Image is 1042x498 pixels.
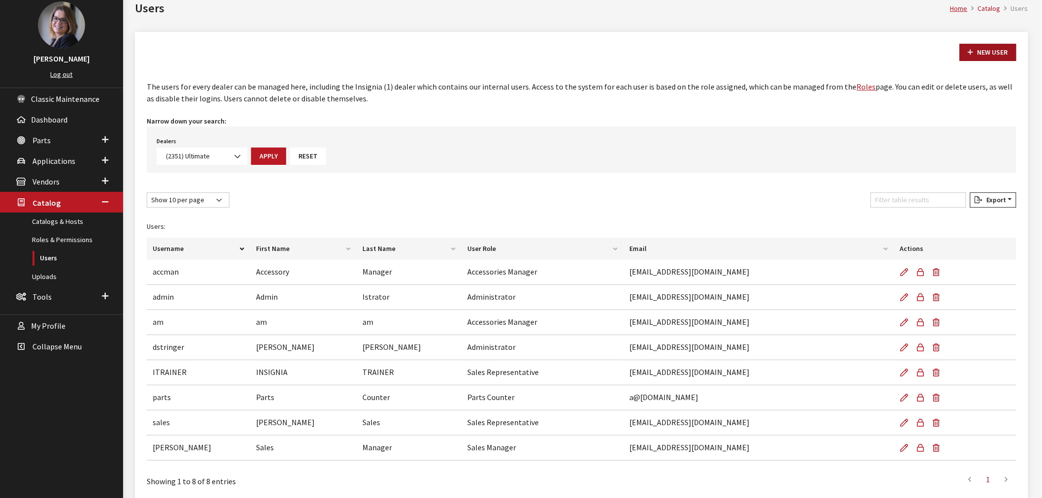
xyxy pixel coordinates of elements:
[33,156,75,166] span: Applications
[357,260,461,285] td: Manager
[250,285,357,310] td: Admin
[147,81,1016,104] p: The users for every dealer can be managed here, including the Insignia (1) dealer which contains ...
[894,238,1017,260] th: Actions
[147,385,250,410] td: parts
[900,260,913,284] a: Edit User
[913,360,929,385] button: Disable User
[147,260,250,285] td: accman
[913,335,929,360] button: Disable User
[147,335,250,360] td: dstringer
[623,385,894,410] td: a@[DOMAIN_NAME]
[461,260,623,285] td: Accessories Manager
[357,436,461,461] td: Manager
[147,310,250,335] td: am
[31,321,65,331] span: My Profile
[163,151,241,161] span: (2351) Ultimate
[623,335,894,360] td: [EMAIL_ADDRESS][DOMAIN_NAME]
[357,238,461,260] th: Last Name: activate to sort column ascending
[982,195,1006,204] span: Export
[357,335,461,360] td: [PERSON_NAME]
[357,285,461,310] td: Istrator
[623,238,894,260] th: Email: activate to sort column ascending
[929,310,948,335] button: Delete User
[900,285,913,310] a: Edit User
[33,198,61,208] span: Catalog
[929,360,948,385] button: Delete User
[250,436,357,461] td: Sales
[623,285,894,310] td: [EMAIL_ADDRESS][DOMAIN_NAME]
[157,148,247,165] span: (2351) Ultimate
[900,385,913,410] a: Edit User
[929,260,948,284] button: Delete User
[147,116,1016,126] h4: Narrow down your search:
[147,238,250,260] th: Username: activate to sort column descending
[929,436,948,460] button: Delete User
[1001,3,1028,14] li: Users
[147,285,250,310] td: admin
[290,148,326,165] button: Reset
[33,177,60,187] span: Vendors
[250,410,357,436] td: [PERSON_NAME]
[623,360,894,385] td: [EMAIL_ADDRESS][DOMAIN_NAME]
[157,137,176,146] label: Dealers
[250,238,357,260] th: First Name: activate to sort column ascending
[461,285,623,310] td: Administrator
[10,53,113,64] h3: [PERSON_NAME]
[250,260,357,285] td: Accessory
[51,70,73,79] a: Log out
[900,310,913,335] a: Edit User
[857,82,876,92] a: Roles
[461,335,623,360] td: Administrator
[461,385,623,410] td: Parts Counter
[970,192,1016,208] button: Export
[147,360,250,385] td: ITRAINER
[900,436,913,460] a: Edit User
[31,115,67,124] span: Dashboard
[913,310,929,335] button: Disable User
[250,335,357,360] td: [PERSON_NAME]
[461,410,623,436] td: Sales Representative
[147,216,1016,238] caption: Users:
[461,310,623,335] td: Accessories Manager
[968,3,1001,14] li: Catalog
[929,410,948,435] button: Delete User
[461,360,623,385] td: Sales Representative
[147,468,502,487] div: Showing 1 to 8 of 8 entries
[960,44,1016,61] a: New User
[871,192,966,208] input: Filter table results
[461,436,623,461] td: Sales Manager
[33,342,82,351] span: Collapse Menu
[900,410,913,435] a: Edit User
[357,410,461,436] td: Sales
[950,4,968,13] a: Home
[979,469,997,489] a: 1
[913,260,929,284] button: Disable User
[900,360,913,385] a: Edit User
[357,310,461,335] td: am
[250,360,357,385] td: INSIGNIA
[929,285,948,310] button: Delete User
[623,310,894,335] td: [EMAIL_ADDRESS][DOMAIN_NAME]
[251,148,286,165] button: Apply
[623,260,894,285] td: [EMAIL_ADDRESS][DOMAIN_NAME]
[929,335,948,360] button: Delete User
[147,410,250,436] td: sales
[913,436,929,460] button: Disable User
[147,436,250,461] td: [PERSON_NAME]
[900,335,913,360] a: Edit User
[623,410,894,436] td: [EMAIL_ADDRESS][DOMAIN_NAME]
[357,385,461,410] td: Counter
[33,292,52,302] span: Tools
[250,310,357,335] td: am
[623,436,894,461] td: [EMAIL_ADDRESS][DOMAIN_NAME]
[913,410,929,435] button: Disable User
[461,238,623,260] th: User Role: activate to sort column ascending
[31,94,99,104] span: Classic Maintenance
[913,285,929,310] button: Disable User
[357,360,461,385] td: TRAINER
[38,1,85,49] img: Kim Callahan Collins
[250,385,357,410] td: Parts
[33,135,51,145] span: Parts
[913,385,929,410] button: Disable User
[929,385,948,410] button: Delete User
